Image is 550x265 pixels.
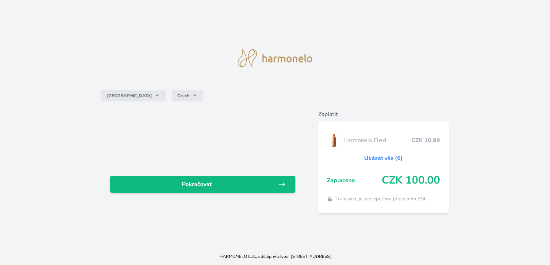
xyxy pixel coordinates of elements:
[327,176,382,185] span: Zaplaceno
[107,93,152,99] span: [GEOGRAPHIC_DATA]
[101,90,166,101] button: [GEOGRAPHIC_DATA]
[411,136,440,145] span: CZK 10.99
[364,154,403,162] a: Ukázat vše (6)
[343,136,411,145] span: Harmonelo Flexi
[177,93,189,99] span: Czech
[116,180,278,189] span: Pokračovat
[172,90,203,101] button: Czech
[327,131,341,149] img: CLEAN_FLEXI_se_stinem_x-hi_(1)-lo.jpg
[336,195,427,202] span: Transakce je zabezpečena připojením SSL
[382,174,440,187] span: CZK 100.00
[238,49,312,67] img: logo.svg
[110,176,295,193] a: Pokračovat
[318,110,449,119] h6: Zaplatit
